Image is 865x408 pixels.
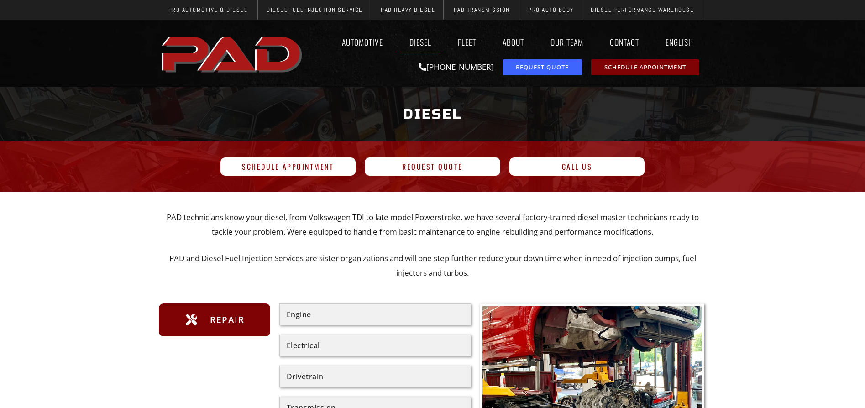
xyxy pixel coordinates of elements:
img: The image shows the word "PAD" in bold, red, uppercase letters with a slight shadow effect. [159,29,307,78]
a: schedule repair or service appointment [591,59,699,75]
a: Automotive [333,31,392,52]
span: Call Us [562,163,592,170]
span: Diesel Fuel Injection Service [267,7,363,13]
a: About [494,31,533,52]
a: Schedule Appointment [220,157,356,176]
nav: Menu [307,31,707,52]
div: Engine [287,311,464,318]
span: PAD Transmission [454,7,510,13]
a: pro automotive and diesel home page [159,29,307,78]
p: PAD technicians know your diesel, from Volkswagen TDI to late model Powerstroke, we have several ... [159,210,707,240]
span: Pro Auto Body [528,7,574,13]
span: Request Quote [516,64,569,70]
a: request a service or repair quote [503,59,582,75]
a: Fleet [449,31,485,52]
p: PAD and Diesel Fuel Injection Services are sister organizations and will one step further reduce ... [159,251,707,281]
span: PAD Heavy Diesel [381,7,435,13]
a: Contact [601,31,648,52]
span: Repair [208,313,244,327]
a: Call Us [509,157,645,176]
div: Drivetrain [287,373,464,380]
span: Diesel Performance Warehouse [591,7,694,13]
a: Diesel [401,31,440,52]
h1: Diesel [163,97,702,131]
span: Request Quote [402,163,463,170]
a: Our Team [542,31,592,52]
a: English [657,31,707,52]
span: Schedule Appointment [242,163,334,170]
div: Electrical [287,342,464,349]
span: Schedule Appointment [604,64,686,70]
a: Request Quote [365,157,500,176]
a: [PHONE_NUMBER] [419,62,494,72]
span: Pro Automotive & Diesel [168,7,247,13]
